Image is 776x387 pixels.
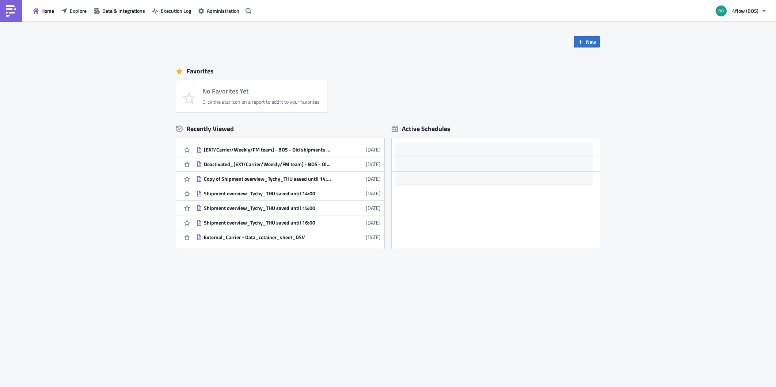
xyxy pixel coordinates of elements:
[90,5,149,16] button: Data & Integrations
[196,172,381,186] a: Copy of Shipment overview_Tychy_THU saved until 14:00[DATE]
[41,7,54,15] span: Home
[204,190,332,197] div: Shipment overview_Tychy_THU saved until 14:00
[176,123,384,134] div: Recently Viewed
[204,205,332,211] div: Shipment overview_Tychy_THU saved until 15:00
[5,5,17,17] img: PushMetrics
[366,233,381,241] time: 2025-09-25T12:49:52Z
[196,201,381,215] a: Shipment overview_Tychy_THU saved until 15:00[DATE]
[196,186,381,200] a: Shipment overview_Tychy_THU saved until 14:00[DATE]
[70,7,87,15] span: Explore
[392,124,450,133] div: Active Schedules
[204,146,332,153] div: [EXT/Carrier/Weekly/FM team] - BOS - Old shipments with no billing run
[366,219,381,226] time: 2025-09-25T12:50:31Z
[196,230,381,244] a: External_Carrier - Data_cotainer_sheet_DSV[DATE]
[196,142,381,157] a: [EXT/Carrier/Weekly/FM team] - BOS - Old shipments with no billing run[DATE]
[149,5,195,16] button: Execution Log
[196,215,381,230] a: Shipment overview_Tychy_THU saved until 16:00[DATE]
[366,160,381,168] time: 2025-09-26T08:09:42Z
[196,157,381,171] a: Deactivated_[EXT/Carrier/Weekly/FM team] - BOS - Old shipments with no billing run[DATE]
[202,88,320,95] h4: No Favorites Yet
[715,5,727,17] img: Avatar
[586,38,596,46] span: New
[574,36,600,47] button: New
[204,176,332,182] div: Copy of Shipment overview_Tychy_THU saved until 14:00
[204,234,332,241] div: External_Carrier - Data_cotainer_sheet_DSV
[102,7,145,15] span: Data & Integrations
[366,146,381,153] time: 2025-09-26T08:15:19Z
[732,7,758,15] span: 4flow (BOS)
[176,66,600,77] div: Favorites
[711,3,771,19] button: 4flow (BOS)
[202,99,320,105] div: Click the star icon on a report to add it to your favorites
[366,189,381,197] time: 2025-09-25T12:54:43Z
[195,5,243,16] button: Administration
[29,5,58,16] button: Home
[204,161,332,168] div: Deactivated_[EXT/Carrier/Weekly/FM team] - BOS - Old shipments with no billing run
[207,7,239,15] span: Administration
[204,219,332,226] div: Shipment overview_Tychy_THU saved until 16:00
[366,175,381,183] time: 2025-09-25T15:55:01Z
[161,7,191,15] span: Execution Log
[366,204,381,212] time: 2025-09-25T12:51:32Z
[58,5,90,16] button: Explore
